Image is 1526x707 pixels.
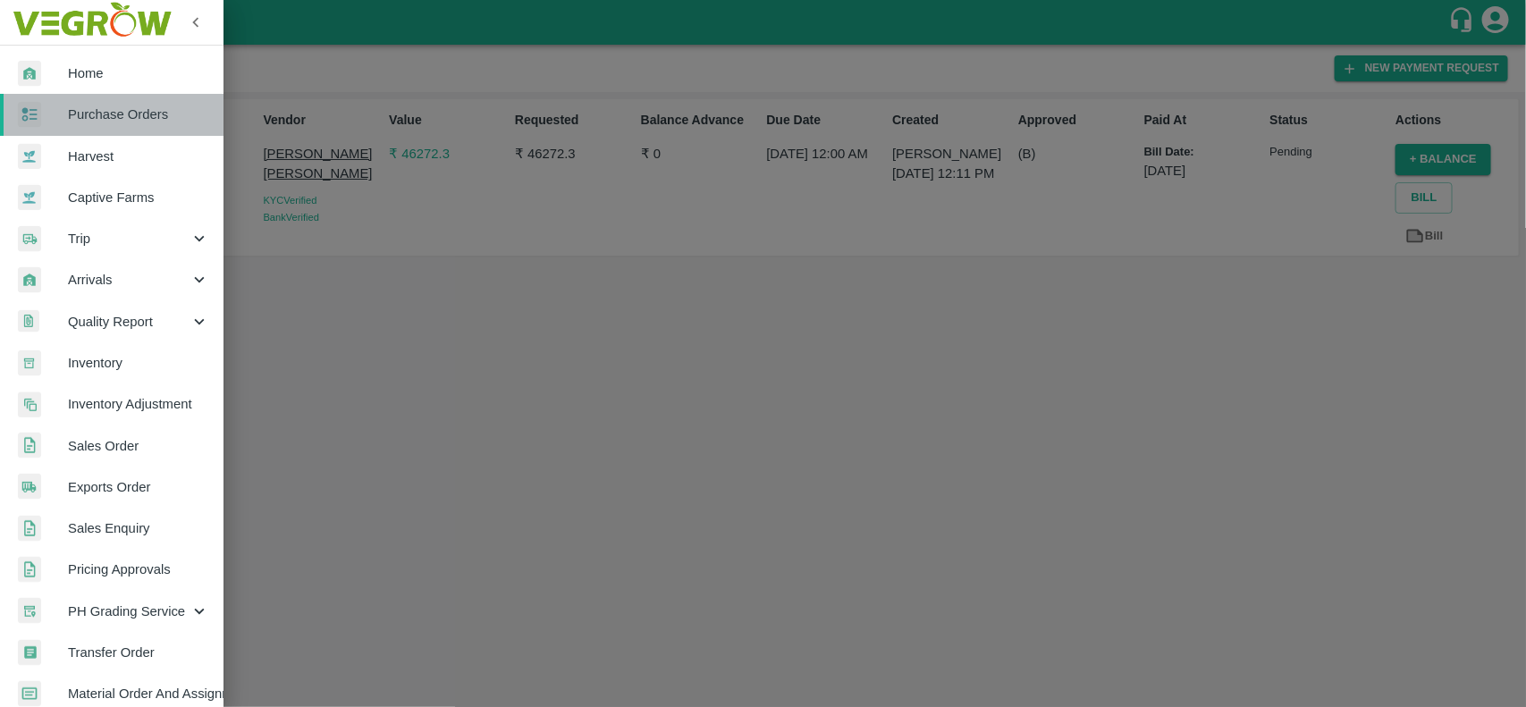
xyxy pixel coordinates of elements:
[68,229,190,248] span: Trip
[18,516,41,542] img: sales
[18,557,41,583] img: sales
[68,105,209,124] span: Purchase Orders
[18,350,41,376] img: whInventory
[18,310,39,332] img: qualityReport
[68,188,209,207] span: Captive Farms
[18,226,41,252] img: delivery
[18,433,41,459] img: sales
[68,684,209,703] span: Material Order And Assignment
[18,102,41,128] img: reciept
[68,518,209,538] span: Sales Enquiry
[68,270,190,290] span: Arrivals
[68,312,190,332] span: Quality Report
[68,643,209,662] span: Transfer Order
[68,394,209,414] span: Inventory Adjustment
[18,391,41,417] img: inventory
[68,63,209,83] span: Home
[18,474,41,500] img: shipments
[18,640,41,666] img: whTransfer
[18,61,41,87] img: whArrival
[18,598,41,624] img: whTracker
[68,436,209,456] span: Sales Order
[68,147,209,166] span: Harvest
[18,143,41,170] img: harvest
[68,353,209,373] span: Inventory
[18,681,41,707] img: centralMaterial
[68,560,209,579] span: Pricing Approvals
[68,602,190,621] span: PH Grading Service
[68,477,209,497] span: Exports Order
[18,184,41,211] img: harvest
[18,267,41,293] img: whArrival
